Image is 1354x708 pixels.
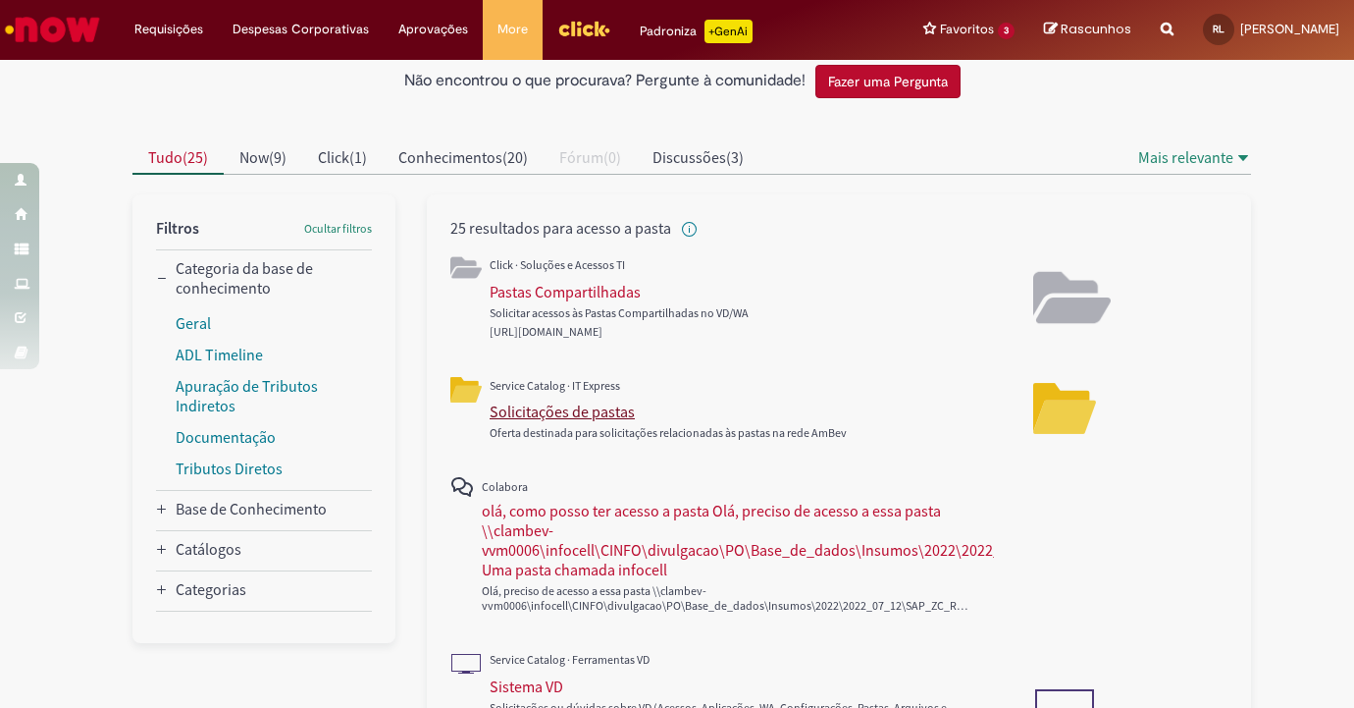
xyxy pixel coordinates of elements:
div: Padroniza [640,20,753,43]
span: Requisições [134,20,203,39]
p: +GenAi [704,20,753,43]
h2: Não encontrou o que procurava? Pergunte à comunidade! [404,73,806,90]
span: Aprovações [398,20,468,39]
span: Rascunhos [1061,20,1131,38]
span: Despesas Corporativas [233,20,369,39]
span: More [497,20,528,39]
span: [PERSON_NAME] [1240,21,1339,37]
span: RL [1213,23,1224,35]
button: Fazer uma Pergunta [815,65,961,98]
a: Rascunhos [1044,21,1131,39]
img: click_logo_yellow_360x200.png [557,14,610,43]
span: Favoritos [940,20,994,39]
img: ServiceNow [2,10,103,49]
span: 3 [998,23,1015,39]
